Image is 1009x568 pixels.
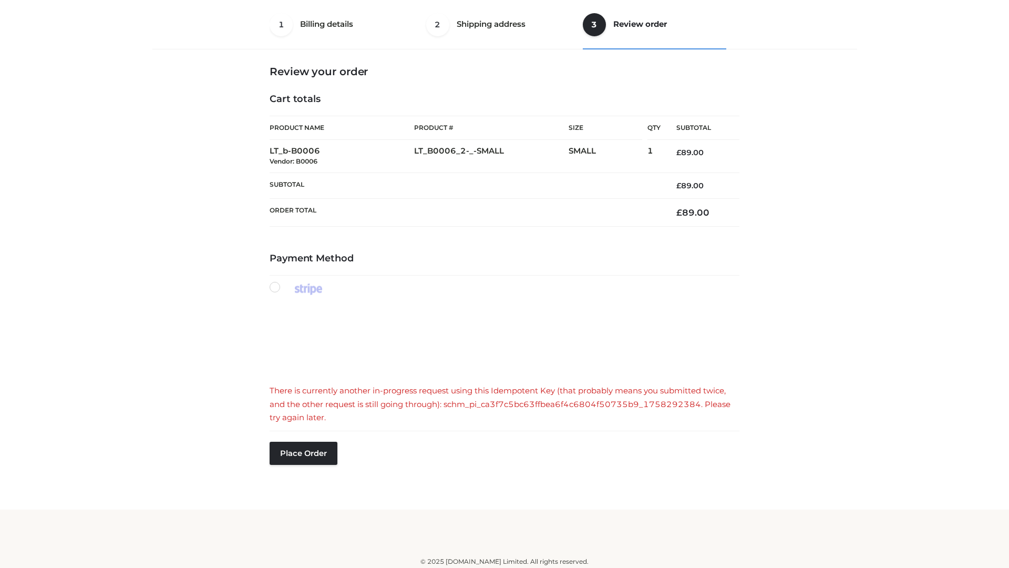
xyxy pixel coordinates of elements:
[647,140,661,173] td: 1
[270,157,317,165] small: Vendor: B0006
[270,65,739,78] h3: Review your order
[661,116,739,140] th: Subtotal
[270,173,661,198] th: Subtotal
[676,148,681,157] span: £
[676,148,704,157] bdi: 89.00
[156,556,853,567] div: © 2025 [DOMAIN_NAME] Limited. All rights reserved.
[676,207,682,218] span: £
[270,442,337,465] button: Place order
[270,116,414,140] th: Product Name
[270,253,739,265] h4: Payment Method
[267,306,737,373] iframe: Secure payment input frame
[270,140,414,173] td: LT_b-B0006
[569,140,647,173] td: SMALL
[414,116,569,140] th: Product #
[647,116,661,140] th: Qty
[270,199,661,227] th: Order Total
[270,384,739,424] div: There is currently another in-progress request using this Idempotent Key (that probably means you...
[270,94,739,105] h4: Cart totals
[676,181,681,190] span: £
[676,207,709,218] bdi: 89.00
[414,140,569,173] td: LT_B0006_2-_-SMALL
[676,181,704,190] bdi: 89.00
[569,116,642,140] th: Size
